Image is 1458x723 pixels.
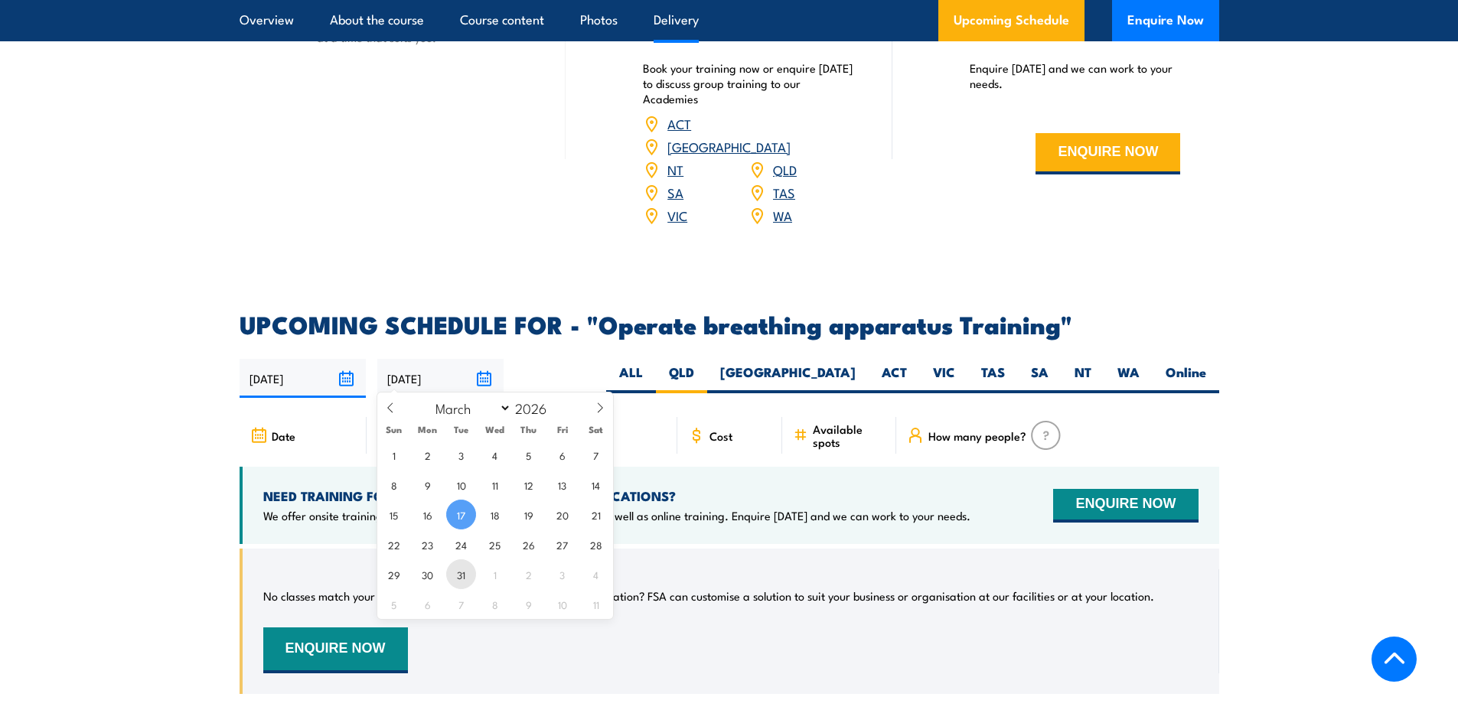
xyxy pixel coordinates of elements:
[413,529,442,559] span: March 23, 2026
[514,500,543,529] span: March 19, 2026
[263,588,488,604] p: No classes match your search criteria, sorry.
[446,559,476,589] span: March 31, 2026
[514,470,543,500] span: March 12, 2026
[667,160,683,178] a: NT
[581,470,611,500] span: March 14, 2026
[377,425,411,435] span: Sun
[667,183,683,201] a: SA
[272,429,295,442] span: Date
[240,313,1219,334] h2: UPCOMING SCHEDULE FOR - "Operate breathing apparatus Training"
[1018,363,1062,393] label: SA
[480,559,510,589] span: April 1, 2026
[512,425,546,435] span: Thu
[379,529,409,559] span: March 22, 2026
[581,559,611,589] span: April 4, 2026
[445,425,478,435] span: Tue
[446,529,476,559] span: March 24, 2026
[263,627,408,673] button: ENQUIRE NOW
[970,60,1181,91] p: Enquire [DATE] and we can work to your needs.
[240,359,366,398] input: From date
[511,399,562,417] input: Year
[480,470,510,500] span: March 11, 2026
[606,363,656,393] label: ALL
[480,500,510,529] span: March 18, 2026
[667,114,691,132] a: ACT
[709,429,732,442] span: Cost
[1053,489,1198,523] button: ENQUIRE NOW
[656,363,707,393] label: QLD
[1153,363,1219,393] label: Online
[428,398,511,418] select: Month
[920,363,968,393] label: VIC
[869,363,920,393] label: ACT
[773,183,795,201] a: TAS
[377,359,504,398] input: To date
[413,589,442,619] span: April 6, 2026
[446,589,476,619] span: April 7, 2026
[478,425,512,435] span: Wed
[480,440,510,470] span: March 4, 2026
[446,500,476,529] span: March 17, 2026
[514,440,543,470] span: March 5, 2026
[263,487,970,504] h4: NEED TRAINING FOR LARGER GROUPS OR MULTIPLE LOCATIONS?
[497,588,1154,604] p: Can’t find a date or location? FSA can customise a solution to suit your business or organisation...
[446,470,476,500] span: March 10, 2026
[379,470,409,500] span: March 8, 2026
[514,559,543,589] span: April 2, 2026
[514,589,543,619] span: April 9, 2026
[379,589,409,619] span: April 5, 2026
[379,440,409,470] span: March 1, 2026
[581,529,611,559] span: March 28, 2026
[547,559,577,589] span: April 3, 2026
[813,422,886,448] span: Available spots
[547,529,577,559] span: March 27, 2026
[480,529,510,559] span: March 25, 2026
[581,440,611,470] span: March 7, 2026
[581,589,611,619] span: April 11, 2026
[547,589,577,619] span: April 10, 2026
[514,529,543,559] span: March 26, 2026
[547,440,577,470] span: March 6, 2026
[707,363,869,393] label: [GEOGRAPHIC_DATA]
[413,470,442,500] span: March 9, 2026
[411,425,445,435] span: Mon
[968,363,1018,393] label: TAS
[643,60,854,106] p: Book your training now or enquire [DATE] to discuss group training to our Academies
[546,425,579,435] span: Fri
[1062,363,1104,393] label: NT
[1036,133,1180,174] button: ENQUIRE NOW
[667,206,687,224] a: VIC
[413,440,442,470] span: March 2, 2026
[547,500,577,529] span: March 20, 2026
[581,500,611,529] span: March 21, 2026
[413,559,442,589] span: March 30, 2026
[667,137,791,155] a: [GEOGRAPHIC_DATA]
[579,425,613,435] span: Sat
[263,508,970,523] p: We offer onsite training, training at our centres, multisite solutions as well as online training...
[1104,363,1153,393] label: WA
[773,206,792,224] a: WA
[379,559,409,589] span: March 29, 2026
[547,470,577,500] span: March 13, 2026
[379,500,409,529] span: March 15, 2026
[446,440,476,470] span: March 3, 2026
[773,160,797,178] a: QLD
[413,500,442,529] span: March 16, 2026
[928,429,1026,442] span: How many people?
[480,589,510,619] span: April 8, 2026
